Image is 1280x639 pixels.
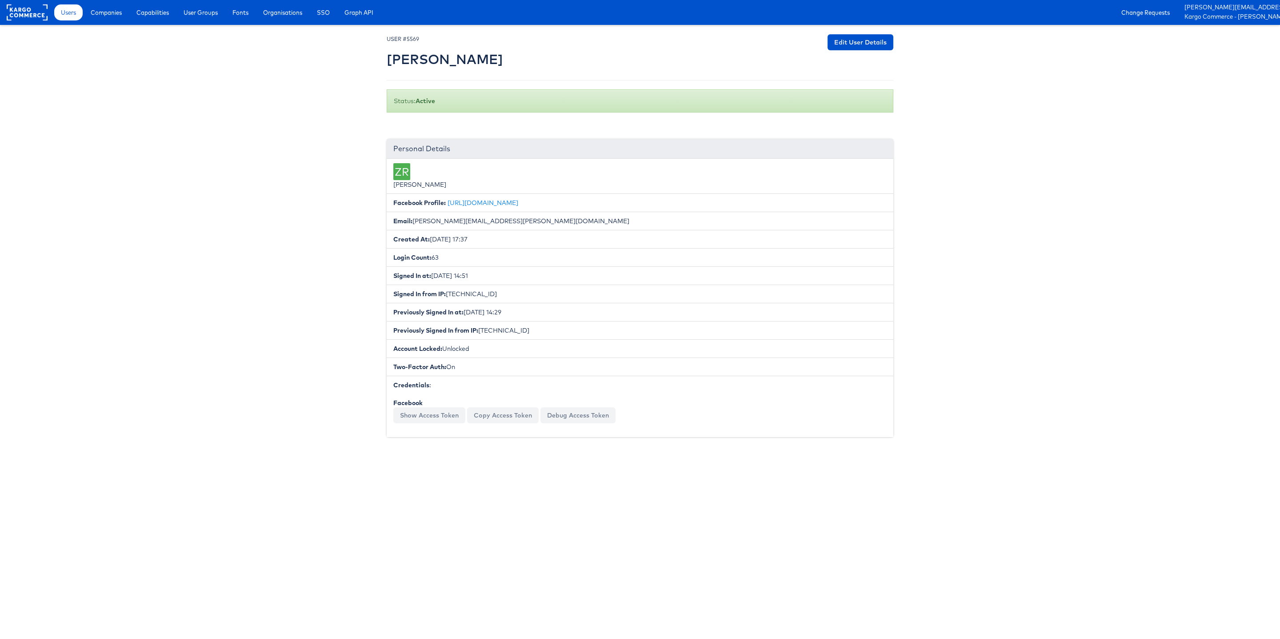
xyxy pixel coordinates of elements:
b: Two-Factor Auth: [393,363,446,371]
b: Previously Signed In at: [393,308,464,316]
b: Email: [393,217,412,225]
li: [DATE] 17:37 [387,230,893,249]
b: Facebook Profile: [393,199,446,207]
a: Fonts [226,4,255,20]
span: Fonts [232,8,248,17]
a: Users [54,4,83,20]
span: Graph API [344,8,373,17]
b: Signed In at: [393,272,431,280]
a: [URL][DOMAIN_NAME] [448,199,518,207]
div: Status: [387,89,893,113]
li: 63 [387,248,893,267]
small: USER #5569 [387,36,419,42]
a: Debug Access Token [540,407,616,423]
a: [PERSON_NAME][EMAIL_ADDRESS][PERSON_NAME][DOMAIN_NAME] [1184,3,1273,12]
b: Signed In from IP: [393,290,446,298]
b: Login Count: [393,253,432,261]
span: Organisations [263,8,302,17]
div: ZR [393,163,410,180]
span: SSO [317,8,330,17]
li: [TECHNICAL_ID] [387,321,893,340]
li: On [387,358,893,376]
a: User Groups [177,4,224,20]
b: Facebook [393,399,423,407]
li: [DATE] 14:51 [387,266,893,285]
b: Account Locked: [393,345,442,353]
button: Show Access Token [393,407,465,423]
li: [PERSON_NAME] [387,159,893,194]
b: Created At: [393,235,430,243]
span: User Groups [184,8,218,17]
b: Previously Signed In from IP: [393,326,478,334]
a: Graph API [338,4,380,20]
div: Personal Details [387,139,893,159]
span: Companies [91,8,122,17]
li: : [387,376,893,437]
span: Capabilities [136,8,169,17]
li: [TECHNICAL_ID] [387,285,893,303]
a: Organisations [256,4,309,20]
li: [DATE] 14:29 [387,303,893,322]
b: Credentials [393,381,429,389]
a: SSO [310,4,336,20]
span: Users [61,8,76,17]
a: Edit User Details [828,34,893,50]
a: Companies [84,4,128,20]
a: Change Requests [1115,4,1176,20]
li: [PERSON_NAME][EMAIL_ADDRESS][PERSON_NAME][DOMAIN_NAME] [387,212,893,230]
a: Capabilities [130,4,176,20]
li: Unlocked [387,339,893,358]
a: Kargo Commerce - [PERSON_NAME] [1184,12,1273,22]
button: Copy Access Token [467,407,539,423]
b: Active [416,97,435,105]
h2: [PERSON_NAME] [387,52,503,67]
